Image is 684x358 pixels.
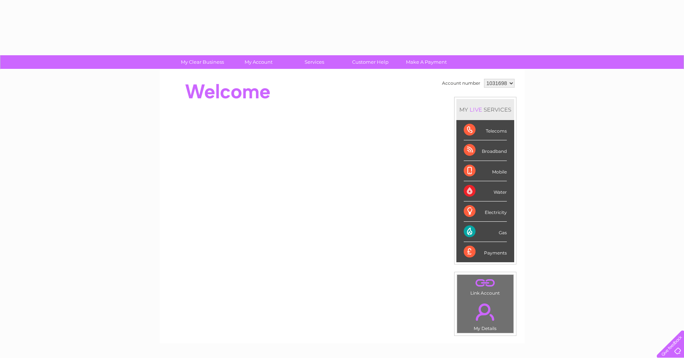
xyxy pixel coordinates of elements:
div: Payments [464,242,507,262]
div: LIVE [468,106,484,113]
a: My Clear Business [172,55,233,69]
td: Account number [440,77,482,89]
a: Make A Payment [396,55,457,69]
div: Mobile [464,161,507,181]
div: Telecoms [464,120,507,140]
a: Customer Help [340,55,401,69]
div: Water [464,181,507,201]
div: Broadband [464,140,507,161]
div: MY SERVICES [456,99,514,120]
div: Electricity [464,201,507,222]
a: Services [284,55,345,69]
td: My Details [457,297,514,333]
a: My Account [228,55,289,69]
td: Link Account [457,274,514,298]
a: . [459,299,512,325]
a: . [459,277,512,289]
div: Gas [464,222,507,242]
